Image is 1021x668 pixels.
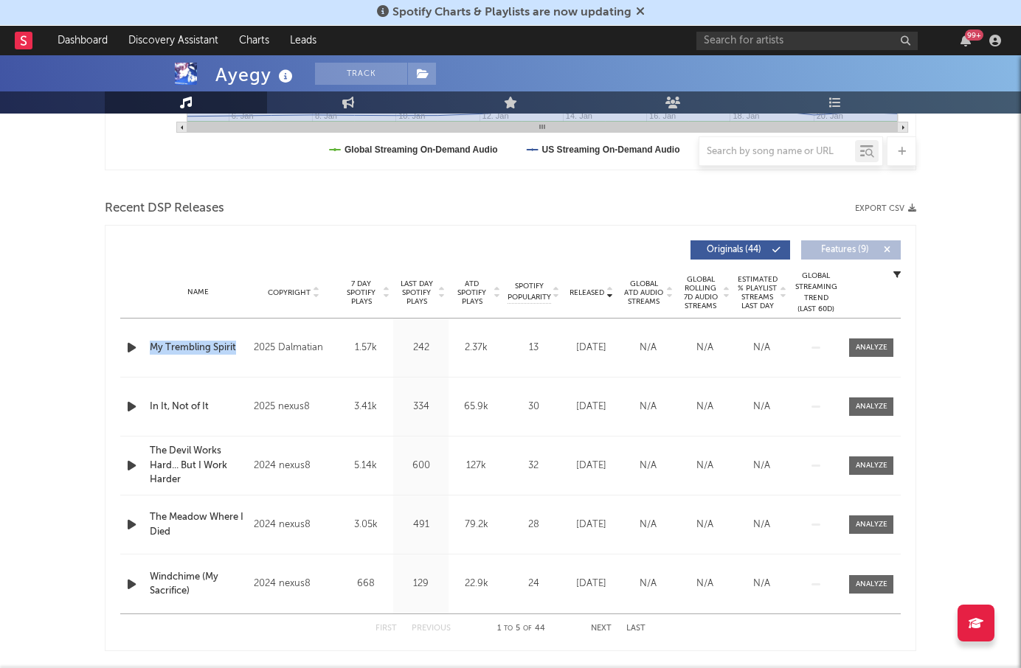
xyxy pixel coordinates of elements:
[794,271,838,315] div: Global Streaming Trend (Last 60D)
[636,7,645,18] span: Dismiss
[567,518,616,532] div: [DATE]
[452,400,500,414] div: 65.9k
[567,577,616,591] div: [DATE]
[254,575,334,593] div: 2024 nexus8
[737,400,786,414] div: N/A
[342,577,390,591] div: 668
[150,287,246,298] div: Name
[397,341,445,355] div: 242
[452,279,491,306] span: ATD Spotify Plays
[150,444,246,487] a: The Devil Works Hard... But I Work Harder
[268,288,311,297] span: Copyright
[150,570,246,599] a: Windchime (My Sacrifice)
[801,240,901,260] button: Features(9)
[397,459,445,473] div: 600
[855,204,916,213] button: Export CSV
[392,7,631,18] span: Spotify Charts & Playlists are now updating
[508,281,551,303] span: Spotify Popularity
[591,624,612,633] button: Next
[315,63,407,85] button: Track
[691,240,790,260] button: Originals(44)
[680,275,721,310] span: Global Rolling 7D Audio Streams
[342,341,390,355] div: 1.57k
[452,518,500,532] div: 79.2k
[737,341,786,355] div: N/A
[508,459,559,473] div: 32
[737,577,786,591] div: N/A
[412,624,451,633] button: Previous
[397,518,445,532] div: 491
[105,200,224,218] span: Recent DSP Releases
[254,457,334,475] div: 2024 nexus8
[680,577,730,591] div: N/A
[623,518,673,532] div: N/A
[254,339,334,357] div: 2025 Dalmatian
[737,459,786,473] div: N/A
[623,279,664,306] span: Global ATD Audio Streams
[229,26,280,55] a: Charts
[623,341,673,355] div: N/A
[811,246,879,254] span: Features ( 9 )
[623,459,673,473] div: N/A
[696,32,918,50] input: Search for artists
[680,518,730,532] div: N/A
[452,577,500,591] div: 22.9k
[508,518,559,532] div: 28
[375,624,397,633] button: First
[452,341,500,355] div: 2.37k
[567,459,616,473] div: [DATE]
[570,288,604,297] span: Released
[452,459,500,473] div: 127k
[342,400,390,414] div: 3.41k
[700,246,768,254] span: Originals ( 44 )
[567,400,616,414] div: [DATE]
[150,341,246,355] a: My Trembling Spirit
[737,275,778,310] span: Estimated % Playlist Streams Last Day
[508,341,559,355] div: 13
[737,518,786,532] div: N/A
[680,459,730,473] div: N/A
[623,400,673,414] div: N/A
[508,577,559,591] div: 24
[961,35,971,46] button: 99+
[567,341,616,355] div: [DATE]
[680,400,730,414] div: N/A
[215,63,297,87] div: Ayegy
[504,625,513,632] span: to
[254,398,334,416] div: 2025 nexus8
[150,510,246,539] a: The Meadow Where I Died
[342,459,390,473] div: 5.14k
[280,26,327,55] a: Leads
[680,341,730,355] div: N/A
[626,624,646,633] button: Last
[699,146,855,158] input: Search by song name or URL
[480,620,561,638] div: 1 5 44
[397,279,436,306] span: Last Day Spotify Plays
[342,279,381,306] span: 7 Day Spotify Plays
[623,577,673,591] div: N/A
[508,400,559,414] div: 30
[150,400,246,414] a: In It, Not of It
[342,518,390,532] div: 3.05k
[47,26,118,55] a: Dashboard
[965,29,983,41] div: 99 +
[254,516,334,534] div: 2024 nexus8
[118,26,229,55] a: Discovery Assistant
[397,400,445,414] div: 334
[523,625,532,632] span: of
[397,577,445,591] div: 129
